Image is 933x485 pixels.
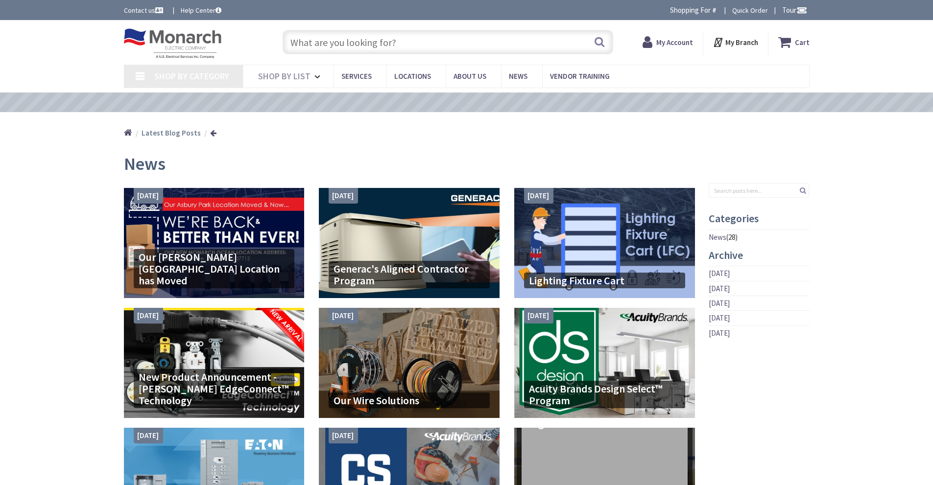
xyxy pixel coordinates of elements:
a: VIEW OUR VIDEO TRAINING LIBRARY [381,97,552,108]
strong: Latest Blog Posts [142,128,201,138]
span: Vendor Training [550,71,610,81]
strong: Cart [795,33,810,51]
span: News [124,153,166,175]
a: My Account [643,33,693,51]
span: Shop By Category [154,70,229,82]
a: Help Center [181,5,221,15]
input: Search posts here... [709,183,809,198]
div: [DATE] [134,188,163,203]
span: Locations [394,71,431,81]
a: [DATE] [709,268,730,278]
div: [DATE] [524,188,553,203]
strong: My Branch [725,38,758,47]
h4: Our Wire Solutions [334,394,485,406]
a: [DATE] [709,283,730,294]
div: [DATE] [524,308,553,323]
a: [DATE] Our [PERSON_NAME][GEOGRAPHIC_DATA] Location has Moved [124,188,305,298]
strong: My Account [656,38,693,47]
a: [DATE] [709,298,730,308]
div: My Branch [713,33,758,51]
h4: Lighting Fixture Cart [529,275,680,286]
img: Monarch Electric Company [124,28,222,59]
div: [DATE] [134,308,163,323]
h4: Acuity Brands Design Select™ Program [529,383,680,406]
a: [DATE] [709,328,730,338]
a: [DATE] [709,313,730,323]
a: [DATE] Our Wire Solutions [319,308,500,418]
a: Cart [778,33,810,51]
span: Shopping For [670,5,711,15]
span: Services [341,71,372,81]
strong: # [712,5,717,15]
div: [DATE] [329,428,358,443]
a: [DATE] New Product Announcement - [PERSON_NAME] EdgeConnect™ Technology [124,308,305,418]
a: [DATE] Lighting Fixture Cart [514,188,695,298]
span: Tour [782,5,807,15]
a: Quick Order [732,5,768,15]
a: Contact us [124,5,165,15]
div: [DATE] [134,428,163,443]
li: (28) [709,230,809,244]
h4: Generac's Aligned Contractor Program [334,263,485,286]
div: [DATE] [329,188,358,203]
div: [DATE] [329,308,358,323]
a: [DATE] Generac's Aligned Contractor Program [319,188,500,298]
h4: New Product Announcement - [PERSON_NAME] EdgeConnect™ Technology [139,371,290,407]
input: What are you looking for? [283,30,613,54]
h4: Our [PERSON_NAME][GEOGRAPHIC_DATA] Location has Moved [139,251,290,287]
h4: Categories [709,212,809,224]
h4: Archive [709,249,809,261]
span: News [509,71,527,81]
span: About Us [454,71,486,81]
a: [DATE] Acuity Brands Design Select™ Program [514,308,695,418]
a: News [709,232,726,242]
span: Shop By List [258,70,311,82]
